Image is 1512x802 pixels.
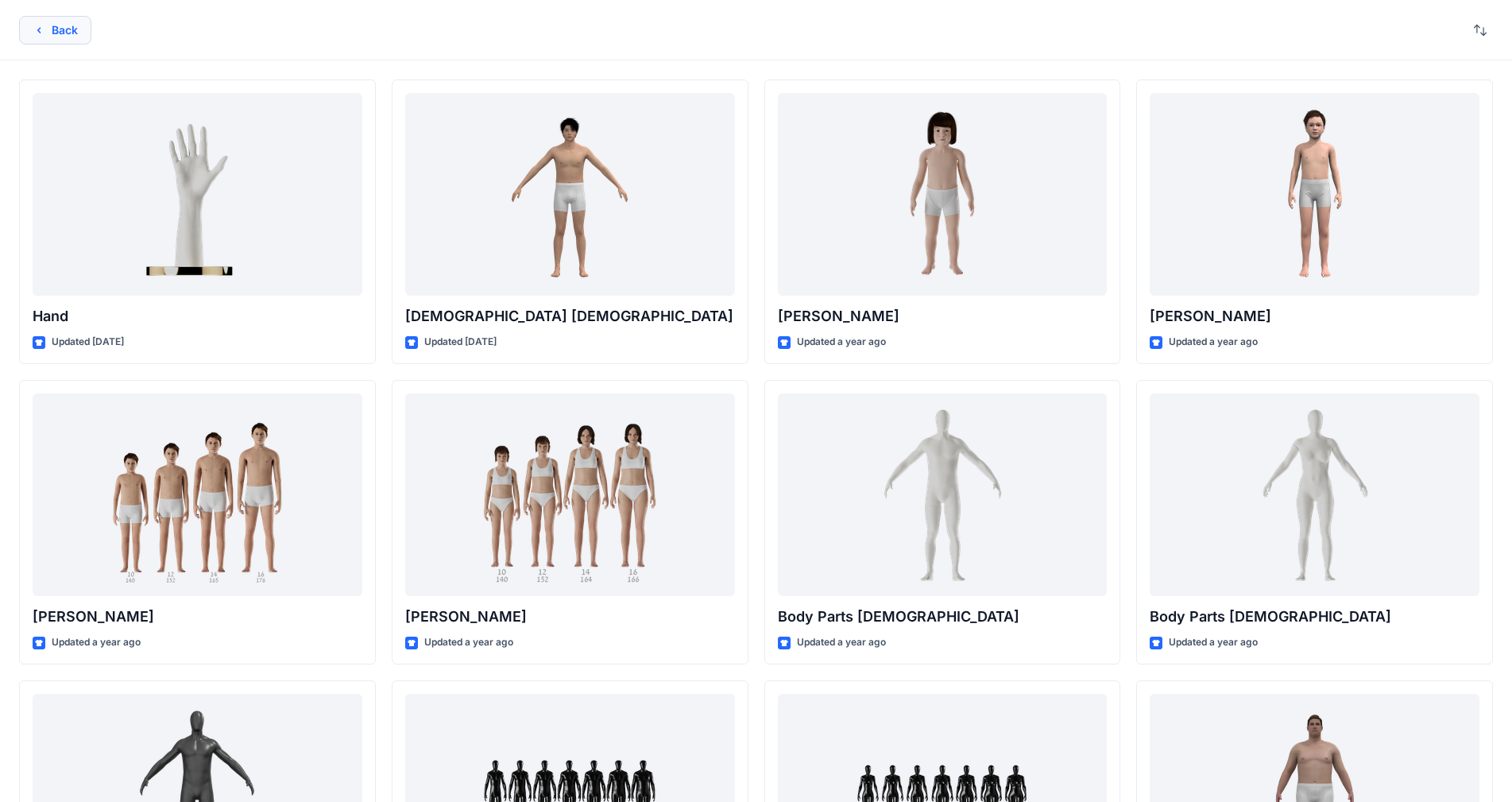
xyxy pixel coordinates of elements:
[1150,305,1479,327] p: [PERSON_NAME]
[405,606,735,628] p: [PERSON_NAME]
[424,334,497,351] p: Updated [DATE]
[778,393,1108,596] a: Body Parts Male
[52,634,141,651] p: Updated a year ago
[797,334,886,351] p: Updated a year ago
[1169,634,1258,651] p: Updated a year ago
[1150,93,1479,296] a: Emil
[33,606,362,628] p: [PERSON_NAME]
[405,93,735,296] a: Male Asian
[1150,606,1479,628] p: Body Parts [DEMOGRAPHIC_DATA]
[52,334,124,351] p: Updated [DATE]
[1150,393,1479,596] a: Body Parts Female
[405,305,735,327] p: [DEMOGRAPHIC_DATA] [DEMOGRAPHIC_DATA]
[33,393,362,596] a: Brandon
[405,393,735,596] a: Brenda
[778,606,1108,628] p: Body Parts [DEMOGRAPHIC_DATA]
[778,93,1108,296] a: Charlie
[19,16,91,45] button: Back
[424,634,513,651] p: Updated a year ago
[33,305,362,327] p: Hand
[778,305,1108,327] p: [PERSON_NAME]
[33,93,362,296] a: Hand
[1169,334,1258,351] p: Updated a year ago
[797,634,886,651] p: Updated a year ago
